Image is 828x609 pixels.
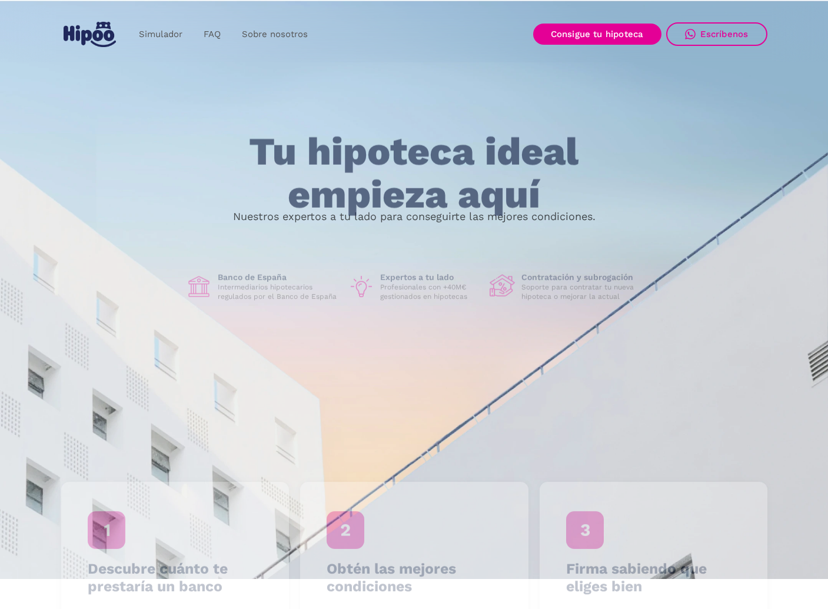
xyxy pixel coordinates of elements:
a: Simulador [128,23,193,46]
h4: Descubre cuánto te prestaría un banco [87,560,262,595]
a: Sobre nosotros [231,23,318,46]
div: Escríbenos [700,29,749,39]
p: Profesionales con +40M€ gestionados en hipotecas [380,282,480,301]
a: home [61,17,119,52]
a: FAQ [193,23,231,46]
h1: Tu hipoteca ideal empieza aquí [191,131,637,216]
h4: Obtén las mejores condiciones [327,560,502,595]
h1: Contratación y subrogación [521,272,643,282]
p: Soporte para contratar tu nueva hipoteca o mejorar la actual [521,282,643,301]
p: Intermediarios hipotecarios regulados por el Banco de España [218,282,339,301]
h1: Expertos a tu lado [380,272,480,282]
p: Nuestros expertos a tu lado para conseguirte las mejores condiciones. [233,212,596,221]
h1: Banco de España [218,272,339,282]
a: Consigue tu hipoteca [533,24,661,45]
a: Escríbenos [666,22,767,46]
h4: Firma sabiendo que eliges bien [566,560,741,595]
